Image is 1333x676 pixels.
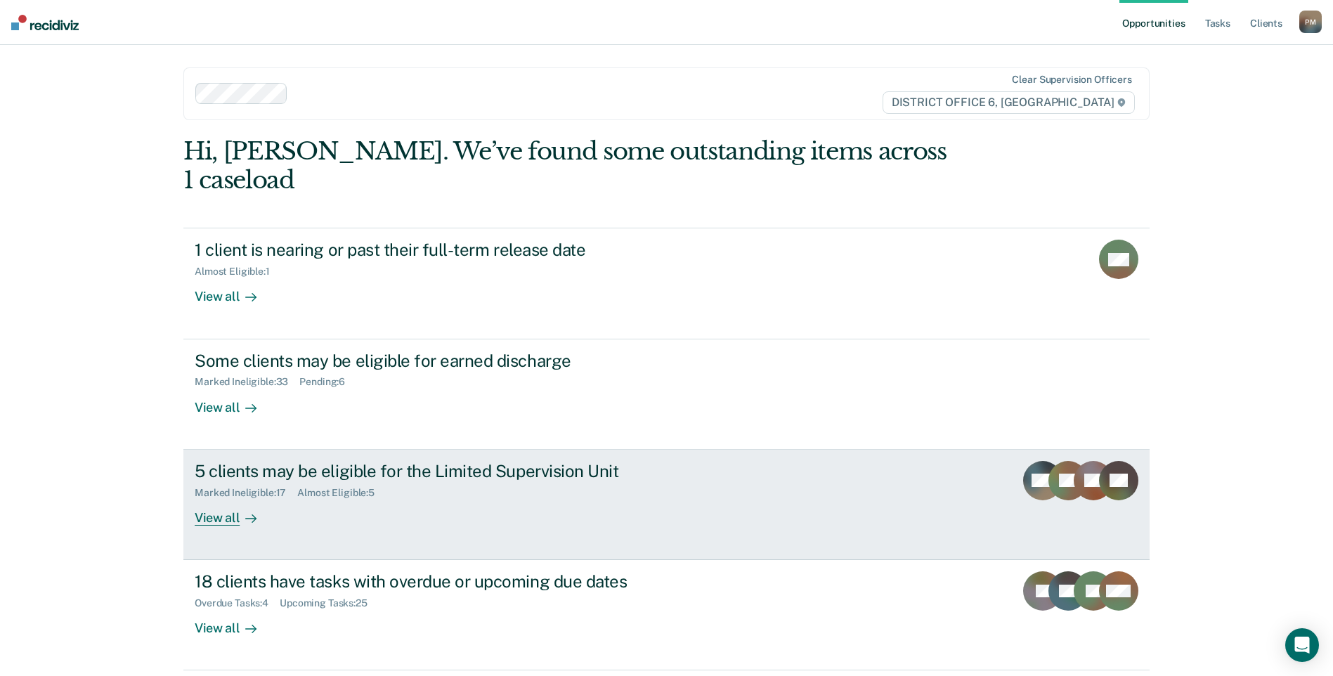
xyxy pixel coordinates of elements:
[195,266,281,278] div: Almost Eligible : 1
[195,376,299,388] div: Marked Ineligible : 33
[1285,628,1319,662] div: Open Intercom Messenger
[195,597,280,609] div: Overdue Tasks : 4
[183,339,1150,450] a: Some clients may be eligible for earned dischargeMarked Ineligible:33Pending:6View all
[195,240,688,260] div: 1 client is nearing or past their full-term release date
[297,487,386,499] div: Almost Eligible : 5
[299,376,356,388] div: Pending : 6
[1299,11,1322,33] div: P M
[195,571,688,592] div: 18 clients have tasks with overdue or upcoming due dates
[183,560,1150,670] a: 18 clients have tasks with overdue or upcoming due datesOverdue Tasks:4Upcoming Tasks:25View all
[195,461,688,481] div: 5 clients may be eligible for the Limited Supervision Unit
[195,351,688,371] div: Some clients may be eligible for earned discharge
[195,487,297,499] div: Marked Ineligible : 17
[183,450,1150,560] a: 5 clients may be eligible for the Limited Supervision UnitMarked Ineligible:17Almost Eligible:5Vi...
[280,597,379,609] div: Upcoming Tasks : 25
[195,498,273,526] div: View all
[195,388,273,415] div: View all
[183,137,956,195] div: Hi, [PERSON_NAME]. We’ve found some outstanding items across 1 caseload
[1012,74,1131,86] div: Clear supervision officers
[883,91,1135,114] span: DISTRICT OFFICE 6, [GEOGRAPHIC_DATA]
[195,609,273,637] div: View all
[11,15,79,30] img: Recidiviz
[195,278,273,305] div: View all
[183,228,1150,339] a: 1 client is nearing or past their full-term release dateAlmost Eligible:1View all
[1299,11,1322,33] button: PM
